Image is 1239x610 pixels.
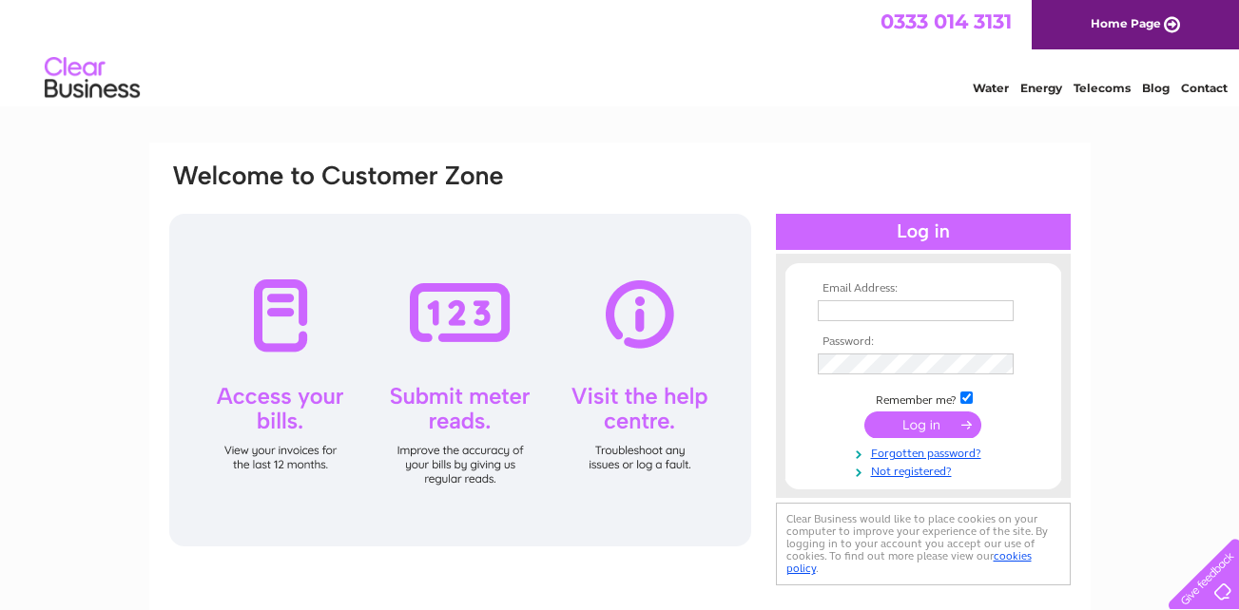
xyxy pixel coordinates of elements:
[973,81,1009,95] a: Water
[864,411,981,438] input: Submit
[813,389,1034,408] td: Remember me?
[44,49,141,107] img: logo.png
[171,10,1070,92] div: Clear Business is a trading name of Verastar Limited (registered in [GEOGRAPHIC_DATA] No. 3667643...
[1074,81,1131,95] a: Telecoms
[813,282,1034,295] th: Email Address:
[786,549,1032,575] a: cookies policy
[776,503,1071,585] div: Clear Business would like to place cookies on your computer to improve your experience of the sit...
[1142,81,1170,95] a: Blog
[1020,81,1062,95] a: Energy
[813,335,1034,349] th: Password:
[818,461,1034,479] a: Not registered?
[1181,81,1228,95] a: Contact
[881,10,1012,33] a: 0333 014 3131
[818,443,1034,461] a: Forgotten password?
